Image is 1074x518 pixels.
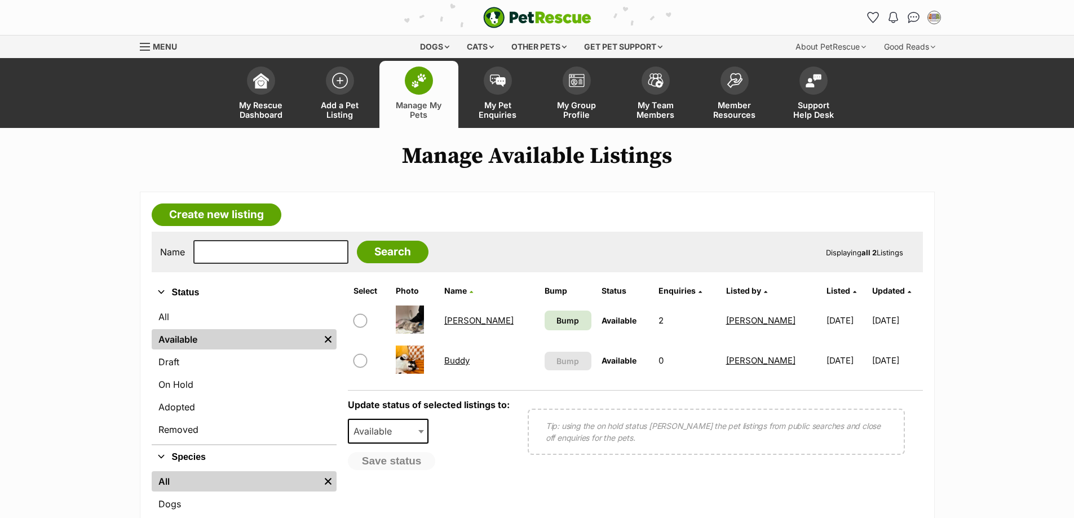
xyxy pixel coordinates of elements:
span: Member Resources [709,100,760,119]
a: Bump [545,311,591,330]
span: Listed [827,286,850,295]
a: Adopted [152,397,337,417]
a: Removed [152,419,337,440]
ul: Account quick links [864,8,943,26]
img: logo-e224e6f780fb5917bec1dbf3a21bbac754714ae5b6737aabdf751b685950b380.svg [483,7,591,28]
a: Menu [140,36,185,56]
img: team-members-icon-5396bd8760b3fe7c0b43da4ab00e1e3bb1a5d9ba89233759b79545d2d3fc5d0d.svg [648,73,664,88]
a: Enquiries [658,286,702,295]
th: Bump [540,282,596,300]
div: About PetRescue [788,36,874,58]
a: Remove filter [320,471,337,492]
a: Draft [152,352,337,372]
span: Available [602,356,637,365]
a: Add a Pet Listing [300,61,379,128]
a: All [152,307,337,327]
a: [PERSON_NAME] [726,355,795,366]
span: My Rescue Dashboard [236,100,286,119]
span: Name [444,286,467,295]
button: Save status [348,452,436,470]
span: Listed by [726,286,761,295]
span: Updated [872,286,905,295]
button: Status [152,285,337,300]
a: PetRescue [483,7,591,28]
img: manage-my-pets-icon-02211641906a0b7f246fdf0571729dbe1e7629f14944591b6c1af311fb30b64b.svg [411,73,427,88]
div: Other pets [503,36,574,58]
a: [PERSON_NAME] [444,315,514,326]
td: 2 [654,301,721,340]
input: Search [357,241,428,263]
th: Select [349,282,390,300]
span: Add a Pet Listing [315,100,365,119]
span: My Pet Enquiries [472,100,523,119]
div: Dogs [412,36,457,58]
img: chat-41dd97257d64d25036548639549fe6c8038ab92f7586957e7f3b1b290dea8141.svg [908,12,920,23]
a: Available [152,329,320,349]
td: [DATE] [872,301,921,340]
a: Dogs [152,494,337,514]
td: [DATE] [822,301,871,340]
span: Bump [556,355,579,367]
span: Available [602,316,637,325]
span: Manage My Pets [394,100,444,119]
div: Get pet support [576,36,670,58]
img: pet-enquiries-icon-7e3ad2cf08bfb03b45e93fb7055b45f3efa6380592205ae92323e6603595dc1f.svg [490,74,506,87]
span: Displaying Listings [826,248,903,257]
span: Support Help Desk [788,100,839,119]
span: Available [348,419,429,444]
img: dashboard-icon-eb2f2d2d3e046f16d808141f083e7271f6b2e854fb5c12c21221c1fb7104beca.svg [253,73,269,88]
a: My Team Members [616,61,695,128]
a: My Group Profile [537,61,616,128]
a: My Rescue Dashboard [222,61,300,128]
a: Support Help Desk [774,61,853,128]
a: Listed by [726,286,767,295]
img: Alicia profile pic [929,12,940,23]
p: Tip: using the on hold status [PERSON_NAME] the pet listings from public searches and close off e... [546,420,887,444]
div: Status [152,304,337,444]
button: Notifications [885,8,903,26]
label: Update status of selected listings to: [348,399,510,410]
span: Bump [556,315,579,326]
a: Favourites [864,8,882,26]
span: Available [349,423,403,439]
button: Species [152,450,337,464]
span: My Team Members [630,100,681,119]
a: Listed [827,286,856,295]
img: group-profile-icon-3fa3cf56718a62981997c0bc7e787c4b2cf8bcc04b72c1350f741eb67cf2f40e.svg [569,74,585,87]
div: Good Reads [876,36,943,58]
img: notifications-46538b983faf8c2785f20acdc204bb7945ddae34d4c08c2a6579f10ce5e182be.svg [889,12,898,23]
a: Conversations [905,8,923,26]
a: Buddy [444,355,470,366]
a: Remove filter [320,329,337,349]
span: My Group Profile [551,100,602,119]
td: 0 [654,341,721,380]
th: Photo [391,282,439,300]
a: Manage My Pets [379,61,458,128]
a: All [152,471,320,492]
a: On Hold [152,374,337,395]
a: Create new listing [152,203,281,226]
img: help-desk-icon-fdf02630f3aa405de69fd3d07c3f3aa587a6932b1a1747fa1d2bba05be0121f9.svg [806,74,821,87]
span: Menu [153,42,177,51]
td: [DATE] [822,341,871,380]
a: My Pet Enquiries [458,61,537,128]
span: translation missing: en.admin.listings.index.attributes.enquiries [658,286,696,295]
button: Bump [545,352,591,370]
a: Updated [872,286,911,295]
strong: all 2 [861,248,877,257]
a: [PERSON_NAME] [726,315,795,326]
a: Member Resources [695,61,774,128]
img: member-resources-icon-8e73f808a243e03378d46382f2149f9095a855e16c252ad45f914b54edf8863c.svg [727,73,742,88]
td: [DATE] [872,341,921,380]
button: My account [925,8,943,26]
th: Status [597,282,653,300]
img: add-pet-listing-icon-0afa8454b4691262ce3f59096e99ab1cd57d4a30225e0717b998d2c9b9846f56.svg [332,73,348,88]
a: Name [444,286,473,295]
label: Name [160,247,185,257]
div: Cats [459,36,502,58]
